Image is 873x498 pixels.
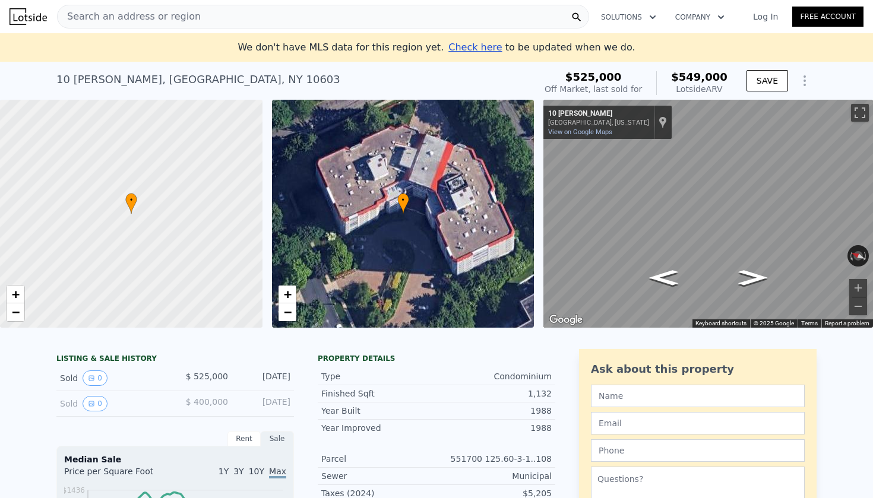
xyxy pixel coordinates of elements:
[238,370,290,386] div: [DATE]
[543,100,873,328] div: Map
[591,412,805,434] input: Email
[83,370,107,386] button: View historical data
[186,397,228,407] span: $ 400,000
[543,100,873,328] div: Street View
[739,11,792,23] a: Log In
[825,320,869,326] a: Report a problem
[233,467,243,476] span: 3Y
[849,297,867,315] button: Zoom out
[321,370,436,382] div: Type
[747,70,788,91] button: SAVE
[666,7,734,28] button: Company
[60,370,166,386] div: Sold
[56,354,294,366] div: LISTING & SALE HISTORY
[56,71,340,88] div: 10 [PERSON_NAME] , [GEOGRAPHIC_DATA] , NY 10603
[321,422,436,434] div: Year Improved
[64,453,286,465] div: Median Sale
[545,83,642,95] div: Off Market, last sold for
[671,83,727,95] div: Lotside ARV
[125,193,137,214] div: •
[436,453,552,465] div: 551700 125.60-3-1..108
[436,470,552,482] div: Municipal
[238,396,290,411] div: [DATE]
[591,361,805,378] div: Ask about this property
[397,193,409,214] div: •
[83,396,107,411] button: View historical data
[7,286,24,303] a: Zoom in
[849,279,867,297] button: Zoom in
[321,470,436,482] div: Sewer
[261,431,294,446] div: Sale
[279,286,296,303] a: Zoom in
[219,467,229,476] span: 1Y
[548,128,612,136] a: View on Google Maps
[186,372,228,381] span: $ 525,000
[62,486,85,494] tspan: $1436
[321,405,436,417] div: Year Built
[448,42,502,53] span: Check here
[436,405,552,417] div: 1988
[793,69,817,93] button: Show Options
[591,385,805,407] input: Name
[436,370,552,382] div: Condominium
[637,267,691,289] path: Go Northwest, Stewart Pl
[64,465,175,484] div: Price per Square Foot
[60,396,166,411] div: Sold
[546,312,586,328] a: Open this area in Google Maps (opens a new window)
[318,354,555,363] div: Property details
[436,388,552,399] div: 1,132
[565,71,622,83] span: $525,000
[548,119,649,126] div: [GEOGRAPHIC_DATA], [US_STATE]
[863,245,869,267] button: Rotate clockwise
[695,319,747,328] button: Keyboard shortcuts
[227,431,261,446] div: Rent
[12,287,20,302] span: +
[125,195,137,205] span: •
[283,287,291,302] span: +
[283,304,291,319] span: −
[591,439,805,462] input: Phone
[238,40,635,55] div: We don't have MLS data for this region yet.
[671,71,727,83] span: $549,000
[801,320,818,326] a: Terms (opens in new tab)
[546,312,586,328] img: Google
[847,248,870,264] button: Reset the view
[7,303,24,321] a: Zoom out
[659,116,667,129] a: Show location on map
[847,245,854,267] button: Rotate counterclockwise
[448,40,635,55] div: to be updated when we do.
[397,195,409,205] span: •
[10,8,47,25] img: Lotside
[12,304,20,319] span: −
[851,104,869,122] button: Toggle fullscreen view
[321,388,436,399] div: Finished Sqft
[58,9,201,24] span: Search an address or region
[249,467,264,476] span: 10Y
[436,422,552,434] div: 1988
[754,320,794,326] span: © 2025 Google
[592,7,666,28] button: Solutions
[726,267,780,289] path: Go Southeast, Stewart Pl
[269,467,286,478] span: Max
[321,453,436,465] div: Parcel
[548,109,649,119] div: 10 [PERSON_NAME]
[279,303,296,321] a: Zoom out
[792,7,863,27] a: Free Account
